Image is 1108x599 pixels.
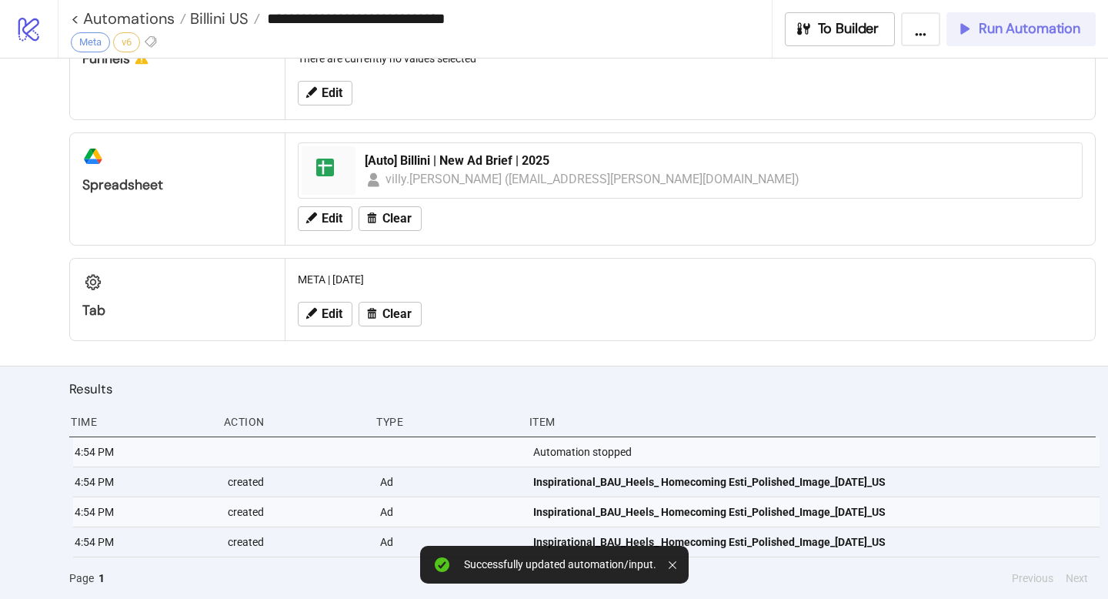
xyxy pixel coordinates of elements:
div: Spreadsheet [82,176,272,194]
button: Edit [298,302,352,326]
span: To Builder [818,20,879,38]
span: Clear [382,212,412,226]
div: created [226,467,369,497]
p: There are currently no values selected [298,50,1083,67]
div: Type [375,407,517,437]
button: Run Automation [946,12,1096,46]
button: To Builder [785,12,896,46]
button: Clear [359,302,422,326]
span: Edit [322,307,342,321]
div: Funnels [82,50,272,68]
div: 4:54 PM [73,527,215,557]
span: Inspirational_BAU_Heels_ Homecoming Esti_Polished_Image_[DATE]_US [533,534,886,550]
button: Edit [298,81,352,105]
a: Inspirational_BAU_Heels_ Homecoming Esti_Polished_Image_[DATE]_US [533,497,1089,527]
div: Tab [82,302,272,320]
span: Edit [322,212,342,226]
button: ... [901,12,940,46]
span: Clear [382,307,412,321]
div: 4:54 PM [73,497,215,527]
span: Page [69,570,94,587]
div: Successfully updated automation/input. [464,558,656,571]
div: villy.[PERSON_NAME] ([EMAIL_ADDRESS][PERSON_NAME][DOMAIN_NAME]) [385,169,800,189]
a: Inspirational_BAU_Heels_ Homecoming Esti_Polished_Image_[DATE]_US [533,527,1089,557]
button: Previous [1007,570,1058,587]
div: Automation stopped [532,437,1100,467]
div: [Auto] Billini | New Ad Brief | 2025 [365,152,1073,169]
button: Next [1061,570,1093,587]
span: Inspirational_BAU_Heels_ Homecoming Esti_Polished_Image_[DATE]_US [533,504,886,520]
h2: Results [69,379,1096,399]
button: 1 [94,570,109,587]
a: < Automations [71,11,186,26]
div: created [226,497,369,527]
span: Inspirational_BAU_Heels_ Homecoming Esti_Polished_Image_[DATE]_US [533,474,886,490]
button: Edit [298,206,352,231]
div: META | [DATE] [292,265,1089,294]
div: 4:54 PM [73,467,215,497]
a: Billini US [186,11,260,26]
button: Clear [359,206,422,231]
span: Edit [322,86,342,100]
div: v6 [113,32,140,52]
div: Item [528,407,1096,437]
div: created [226,527,369,557]
div: Meta [71,32,110,52]
span: Run Automation [979,20,1080,38]
div: Time [69,407,212,437]
div: 4:54 PM [73,437,215,467]
div: Action [222,407,365,437]
div: Ad [379,527,521,557]
a: Inspirational_BAU_Heels_ Homecoming Esti_Polished_Image_[DATE]_US [533,467,1089,497]
div: Ad [379,467,521,497]
div: Ad [379,497,521,527]
span: Billini US [186,8,249,28]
